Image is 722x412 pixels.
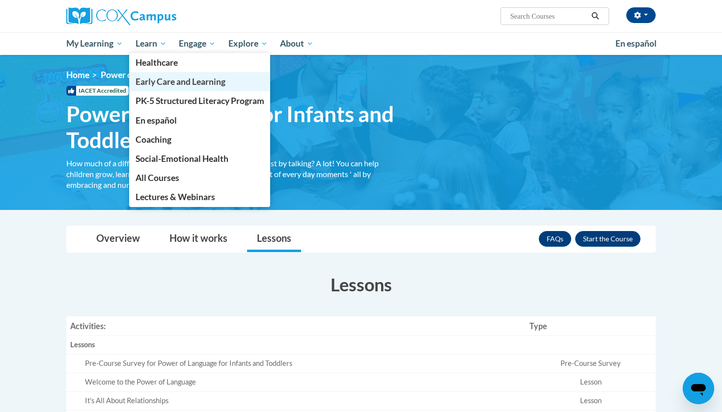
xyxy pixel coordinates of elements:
span: Power of Language for Infants and Toddlers [101,70,265,80]
div: Main menu [52,32,670,55]
button: Enroll [575,231,640,247]
th: Activities: [66,316,526,336]
td: Lesson [526,373,656,391]
span: Learn [136,38,167,50]
a: My Learning [60,32,129,55]
th: Type [526,316,656,336]
span: Social-Emotional Health [136,154,228,164]
a: PK-5 Structured Literacy Program [129,91,271,110]
a: Lessons [247,226,301,252]
div: Lessons [70,340,522,350]
a: Social-Emotional Health [129,149,271,168]
iframe: Button to launch messaging window [683,373,714,404]
input: Search Courses [509,10,588,22]
span: Healthcare [136,57,178,68]
td: Lesson [526,391,656,410]
a: Early Care and Learning [129,72,271,91]
a: Coaching [129,130,271,149]
span: En español [136,115,177,126]
span: Lectures & Webinars [136,192,215,202]
td: Pre-Course Survey [526,355,656,373]
a: About [274,32,320,55]
a: FAQs [539,231,571,247]
span: Early Care and Learning [136,77,225,87]
a: En español [609,33,663,54]
a: Home [66,70,89,80]
div: It's All About Relationships [85,396,522,406]
a: Lectures & Webinars [129,187,271,206]
span: Engage [179,38,216,50]
a: Healthcare [129,53,271,72]
span: About [280,38,313,50]
a: All Courses [129,168,271,187]
span: Explore [228,38,268,50]
div: Welcome to the Power of Language [85,377,522,387]
a: Engage [172,32,222,55]
span: IACET Accredited [66,86,129,96]
a: Explore [222,32,274,55]
h3: Lessons [66,272,656,297]
a: Learn [129,32,173,55]
div: How much of a difference can you make in the life of a child just by talking? A lot! You can help... [66,158,405,190]
a: Cox Campus [66,7,253,25]
span: My Learning [66,38,123,50]
span: PK-5 Structured Literacy Program [136,96,264,106]
button: Account Settings [626,7,656,23]
a: En español [129,111,271,130]
div: Pre-Course Survey for Power of Language for Infants and Toddlers [85,359,522,369]
button: Search [588,10,603,22]
span: Power of Language for Infants and Toddlers [66,101,405,153]
img: Cox Campus [66,7,176,25]
span: En español [615,38,657,49]
a: Overview [86,226,150,252]
a: How it works [160,226,237,252]
span: Coaching [136,134,171,145]
span: All Courses [136,173,179,183]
